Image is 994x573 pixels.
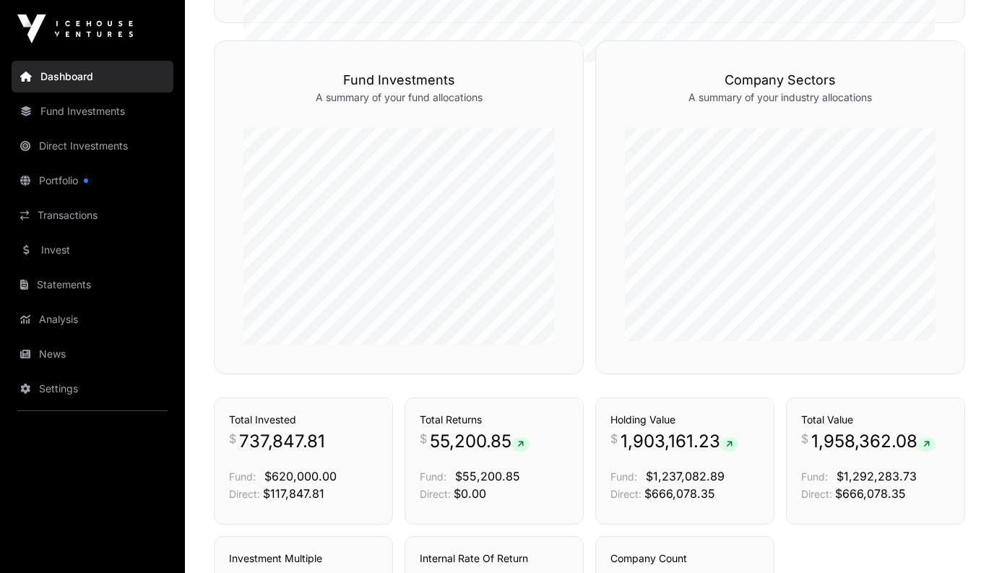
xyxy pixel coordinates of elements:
[610,413,759,427] h3: Holding Value
[420,551,569,566] h3: Internal Rate Of Return
[625,90,935,105] p: A summary of your industry allocations
[420,413,569,427] h3: Total Returns
[229,488,260,500] span: Direct:
[12,61,173,92] a: Dashboard
[17,14,133,43] img: Icehouse Ventures Logo
[243,90,554,105] p: A summary of your fund allocations
[243,70,554,90] h3: Fund Investments
[811,430,935,453] span: 1,958,362.08
[12,303,173,335] a: Analysis
[801,488,832,500] span: Direct:
[12,338,173,370] a: News
[801,470,828,483] span: Fund:
[12,269,173,301] a: Statements
[621,430,738,453] span: 1,903,161.23
[229,470,256,483] span: Fund:
[12,234,173,266] a: Invest
[264,469,337,483] span: $620,000.00
[837,469,917,483] span: $1,292,283.73
[229,430,236,447] span: $
[646,469,725,483] span: $1,237,082.89
[801,413,950,427] h3: Total Value
[610,488,641,500] span: Direct:
[12,373,173,405] a: Settings
[229,551,378,566] h3: Investment Multiple
[610,551,759,566] h3: Company Count
[610,430,618,447] span: $
[835,486,906,501] span: $666,078.35
[12,199,173,231] a: Transactions
[644,486,715,501] span: $666,078.35
[12,95,173,127] a: Fund Investments
[12,165,173,197] a: Portfolio
[625,70,935,90] h3: Company Sectors
[922,504,994,573] iframe: Chat Widget
[420,488,451,500] span: Direct:
[239,430,325,453] span: 737,847.81
[430,430,530,453] span: 55,200.85
[455,469,520,483] span: $55,200.85
[12,130,173,162] a: Direct Investments
[420,430,427,447] span: $
[454,486,486,501] span: $0.00
[610,470,637,483] span: Fund:
[420,470,446,483] span: Fund:
[263,486,324,501] span: $117,847.81
[229,413,378,427] h3: Total Invested
[801,430,808,447] span: $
